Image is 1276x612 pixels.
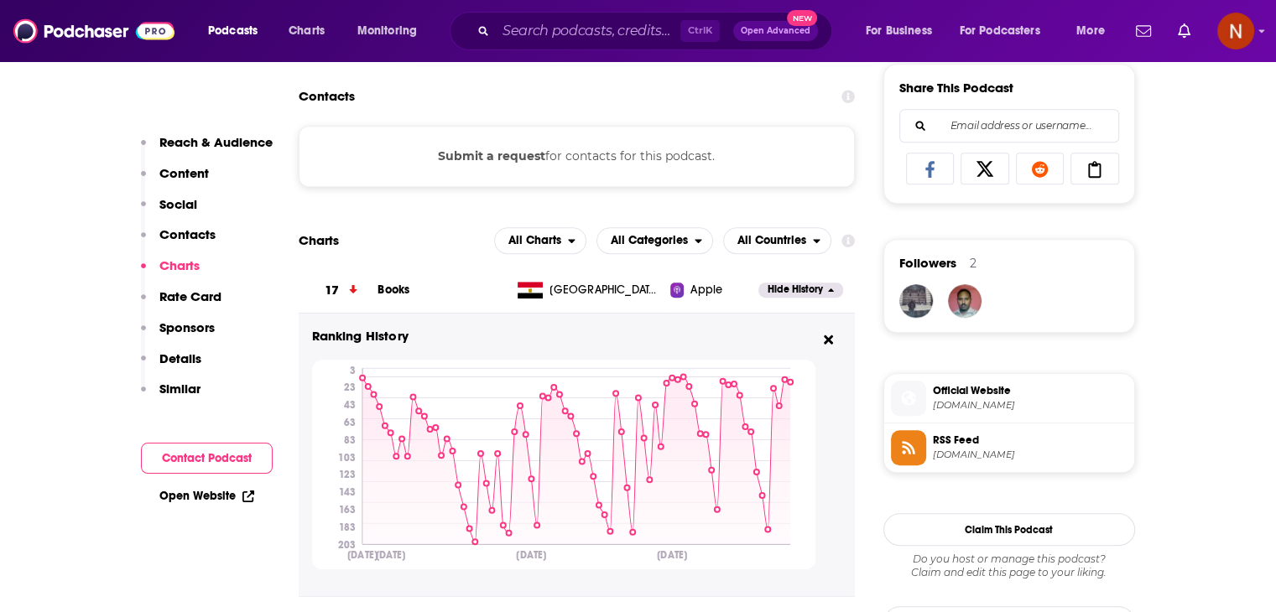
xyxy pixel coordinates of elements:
[899,109,1119,143] div: Search followers
[141,350,201,381] button: Details
[883,552,1135,579] div: Claim and edit this page to your liking.
[1217,13,1254,49] img: User Profile
[466,12,848,50] div: Search podcasts, credits, & more...
[866,19,932,43] span: For Business
[961,153,1009,184] a: Share on X/Twitter
[338,486,355,498] tspan: 143
[325,281,339,300] h3: 17
[970,256,977,271] div: 2
[933,383,1128,398] span: Official Website
[787,10,817,26] span: New
[375,549,405,562] tspan: [DATE]
[891,430,1128,465] a: RSS Feed[DOMAIN_NAME]
[141,226,216,257] button: Contacts
[723,227,831,254] h2: Countries
[159,288,221,304] p: Rate Card
[733,21,818,41] button: Open AdvancedNew
[159,319,215,335] p: Sponsors
[1217,13,1254,49] span: Logged in as AdelNBM
[141,257,200,288] button: Charts
[1217,13,1254,49] button: Show profile menu
[299,126,855,186] div: for contacts for this podcast.
[346,18,439,44] button: open menu
[1016,153,1065,184] a: Share on Reddit
[299,267,378,314] a: 17
[1076,19,1105,43] span: More
[141,165,209,196] button: Content
[1129,17,1158,45] a: Show notifications dropdown
[141,443,273,474] button: Contact Podcast
[508,235,561,246] span: All Charts
[289,19,325,43] span: Charts
[337,452,355,464] tspan: 103
[1171,17,1197,45] a: Show notifications dropdown
[343,417,355,428] tspan: 63
[196,18,279,44] button: open menu
[159,226,216,242] p: Contacts
[159,134,273,150] p: Reach & Audience
[960,19,1040,43] span: For Podcasters
[899,80,1013,96] h3: Share This Podcast
[657,549,687,562] tspan: [DATE]
[758,283,842,297] button: Hide History
[948,284,982,318] img: afifi.muatafa
[159,381,201,397] p: Similar
[159,257,200,273] p: Charts
[891,381,1128,416] a: Official Website[DOMAIN_NAME]
[278,18,335,44] a: Charts
[854,18,953,44] button: open menu
[549,282,659,298] span: Egypt
[496,18,680,44] input: Search podcasts, credits, & more...
[933,399,1128,412] span: podcasters.spotify.com
[690,282,722,298] span: Apple
[159,489,254,503] a: Open Website
[596,227,713,254] h2: Categories
[899,284,933,318] img: hadeelkh
[141,319,215,350] button: Sponsors
[13,15,174,47] img: Podchaser - Follow, Share and Rate Podcasts
[596,227,713,254] button: open menu
[299,80,355,112] h2: Contacts
[159,196,197,212] p: Social
[159,350,201,366] p: Details
[438,147,545,165] button: Submit a request
[338,521,355,533] tspan: 183
[347,549,378,562] tspan: [DATE]
[494,227,586,254] h2: Platforms
[670,282,758,298] a: Apple
[343,434,355,446] tspan: 83
[949,18,1065,44] button: open menu
[378,283,409,297] a: Books
[1065,18,1126,44] button: open menu
[141,196,197,227] button: Social
[899,255,956,271] span: Followers
[680,20,720,42] span: Ctrl K
[337,539,355,551] tspan: 203
[159,165,209,181] p: Content
[933,433,1128,448] span: RSS Feed
[141,288,221,319] button: Rate Card
[338,504,355,516] tspan: 163
[768,283,823,297] span: Hide History
[511,282,670,298] a: [GEOGRAPHIC_DATA]
[914,110,1105,142] input: Email address or username...
[338,469,355,480] tspan: 123
[883,513,1135,546] button: Claim This Podcast
[357,19,417,43] span: Monitoring
[494,227,586,254] button: open menu
[141,134,273,165] button: Reach & Audience
[737,235,806,246] span: All Countries
[349,365,355,376] tspan: 3
[343,381,355,393] tspan: 23
[723,227,831,254] button: open menu
[299,232,339,248] h2: Charts
[906,153,955,184] a: Share on Facebook
[141,381,201,412] button: Similar
[343,399,355,411] tspan: 43
[883,552,1135,566] span: Do you host or manage this podcast?
[933,449,1128,461] span: anchor.fm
